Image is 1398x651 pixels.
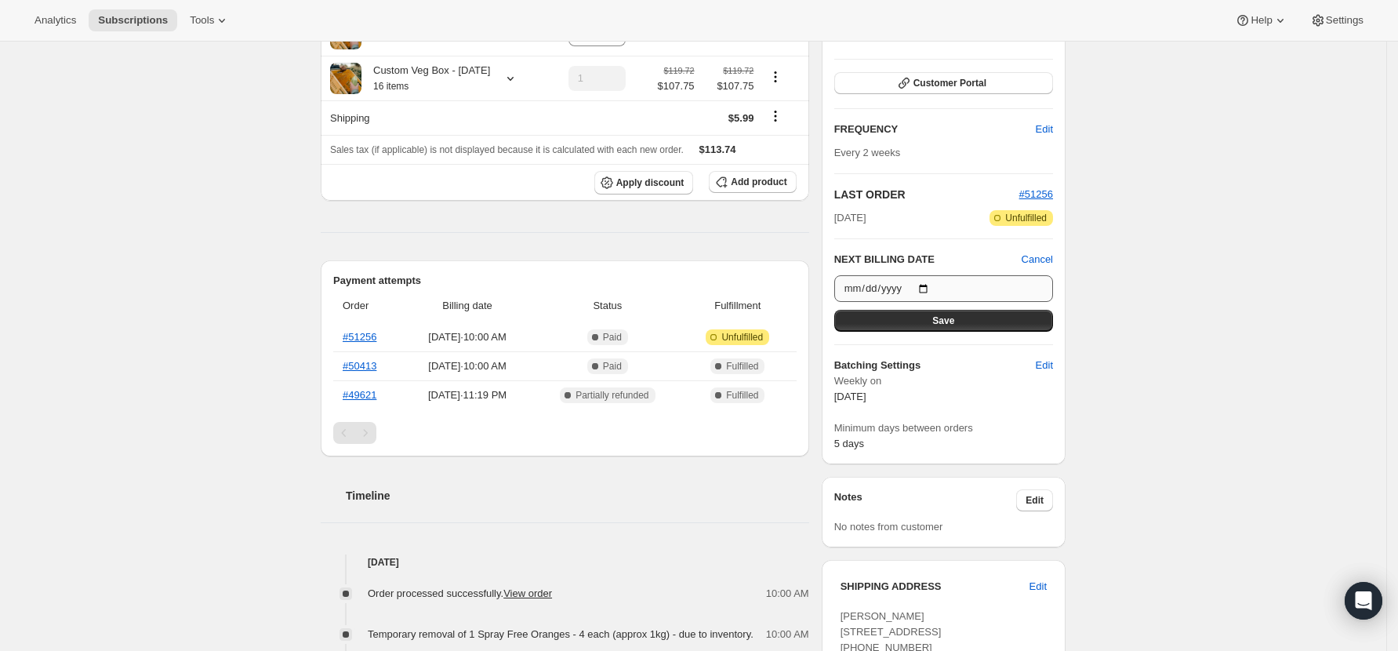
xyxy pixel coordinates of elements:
th: Order [333,289,403,323]
span: Subscriptions [98,14,168,27]
h6: Batching Settings [834,358,1036,373]
span: Fulfillment [688,298,787,314]
nav: Pagination [333,422,797,444]
div: Open Intercom Messenger [1345,582,1382,620]
span: Status [536,298,679,314]
button: Analytics [25,9,85,31]
span: Apply discount [616,176,684,189]
span: Paid [603,331,622,344]
span: Tools [190,14,214,27]
span: [DATE] [834,391,866,402]
span: 5 days [834,438,864,449]
span: Weekly on [834,373,1053,389]
button: Customer Portal [834,72,1053,94]
button: Apply discount [594,171,694,195]
button: Edit [1026,117,1062,142]
span: Every 2 weeks [834,147,901,158]
span: [DATE] [834,210,866,226]
small: $119.72 [663,66,694,75]
button: Shipping actions [763,107,788,125]
span: Analytics [34,14,76,27]
span: $5.99 [728,112,754,124]
button: Add product [709,171,796,193]
h4: [DATE] [321,555,809,570]
span: Temporary removal of 1 Spray Free Oranges - 4 each (approx 1kg) - due to inventory. [368,628,753,640]
button: #51256 [1019,187,1053,202]
button: Edit [1016,489,1053,511]
span: Customer Portal [913,77,986,89]
a: #51256 [343,331,376,343]
h2: LAST ORDER [834,187,1019,202]
span: Order processed successfully. [368,587,552,599]
button: Cancel [1022,252,1053,267]
span: Sales tax (if applicable) is not displayed because it is calculated with each new order. [330,144,684,155]
h2: FREQUENCY [834,122,1036,137]
button: Help [1226,9,1297,31]
span: Fulfilled [726,389,758,402]
span: $107.75 [658,78,695,94]
a: #49621 [343,389,376,401]
button: Save [834,310,1053,332]
span: No notes from customer [834,521,943,533]
span: Save [932,315,954,327]
span: Billing date [408,298,526,314]
button: Product actions [763,68,788,85]
span: $107.75 [704,78,754,94]
img: product img [330,63,361,94]
h3: Notes [834,489,1017,511]
span: Edit [1026,494,1044,507]
a: View order [503,587,552,599]
button: Tools [180,9,239,31]
span: Unfulfilled [1005,212,1047,224]
span: Edit [1036,122,1053,137]
span: Edit [1029,579,1047,595]
a: #51256 [1019,188,1053,200]
button: Subscriptions [89,9,177,31]
span: Fulfilled [726,360,758,373]
button: Edit [1020,574,1056,599]
button: Edit [1026,353,1062,378]
h2: Payment attempts [333,273,797,289]
h2: NEXT BILLING DATE [834,252,1022,267]
span: Partially refunded [576,389,648,402]
span: 10:00 AM [766,586,809,602]
div: Custom Veg Box - [DATE] [361,63,490,94]
span: [DATE] · 11:19 PM [408,387,526,403]
span: Edit [1036,358,1053,373]
span: Settings [1326,14,1364,27]
th: Shipping [321,100,545,135]
span: [DATE] · 10:00 AM [408,329,526,345]
h3: SHIPPING ADDRESS [841,579,1029,595]
span: Unfulfilled [721,331,763,344]
span: Add product [731,176,786,188]
span: Minimum days between orders [834,420,1053,436]
h2: Timeline [346,488,809,504]
small: $119.72 [723,66,753,75]
small: 16 items [373,81,409,92]
span: Paid [603,360,622,373]
span: 10:00 AM [766,627,809,642]
a: #50413 [343,360,376,372]
span: [DATE] · 10:00 AM [408,358,526,374]
span: Help [1251,14,1272,27]
button: Settings [1301,9,1373,31]
span: $113.74 [699,144,736,155]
